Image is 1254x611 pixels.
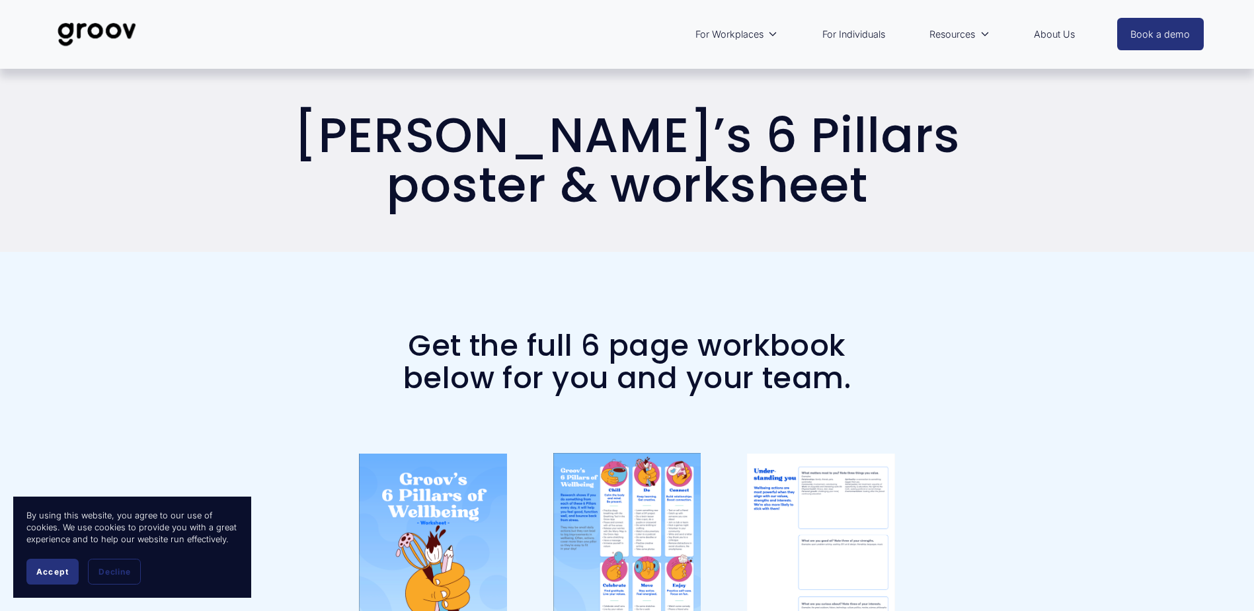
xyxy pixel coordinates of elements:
[282,110,973,210] h1: [PERSON_NAME]’s 6 Pillars poster & worksheet
[50,13,143,56] img: Groov | Unlock Human Potential at Work and in Life
[816,19,892,50] a: For Individuals
[1117,18,1204,50] a: Book a demo
[929,26,975,43] span: Resources
[689,19,785,50] a: folder dropdown
[88,559,141,585] button: Decline
[98,567,130,577] span: Decline
[13,497,251,598] section: Cookie banner
[923,19,996,50] a: folder dropdown
[695,26,764,43] span: For Workplaces
[26,559,79,585] button: Accept
[359,329,895,395] h2: Get the full 6 page workbook below for you and your team.
[1027,19,1081,50] a: About Us
[36,567,69,577] span: Accept
[26,510,238,546] p: By using this website, you agree to our use of cookies. We use cookies to provide you with a grea...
